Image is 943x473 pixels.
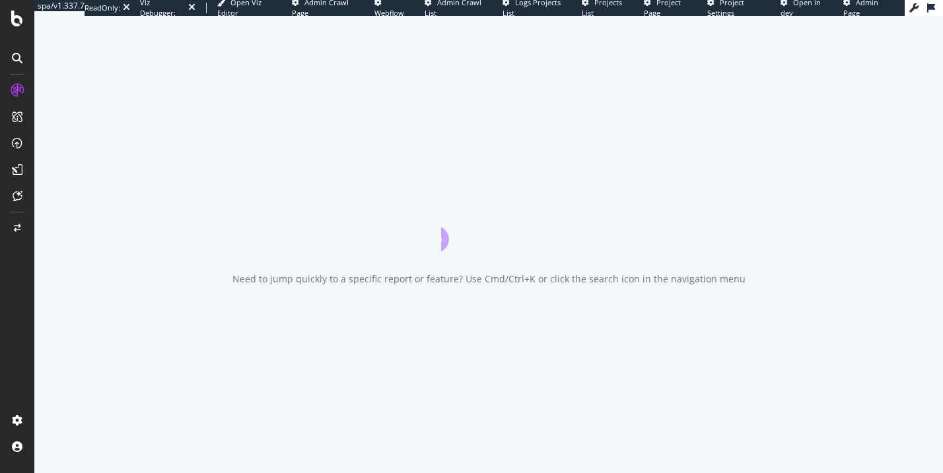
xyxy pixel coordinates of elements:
div: ReadOnly: [85,3,120,13]
div: Need to jump quickly to a specific report or feature? Use Cmd/Ctrl+K or click the search icon in ... [232,272,746,286]
span: Webflow [374,8,404,18]
div: animation [441,204,536,251]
